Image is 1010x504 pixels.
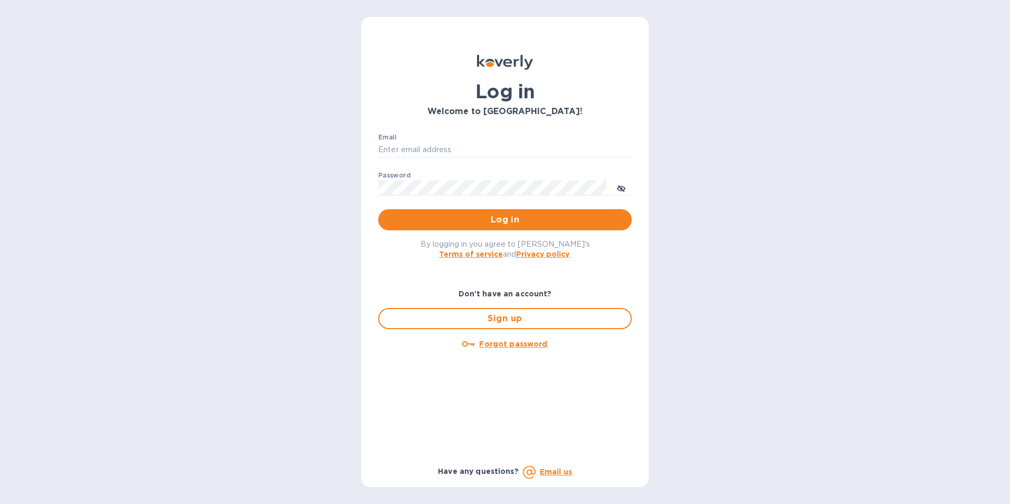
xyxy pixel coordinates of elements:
[439,250,503,258] a: Terms of service
[378,142,632,158] input: Enter email address
[477,55,533,70] img: Koverly
[388,312,622,325] span: Sign up
[378,107,632,117] h3: Welcome to [GEOGRAPHIC_DATA]!
[378,172,410,179] label: Password
[438,467,519,475] b: Have any questions?
[378,80,632,102] h1: Log in
[540,468,572,476] a: Email us
[516,250,569,258] a: Privacy policy
[378,134,397,141] label: Email
[378,308,632,329] button: Sign up
[459,290,552,298] b: Don't have an account?
[420,240,590,258] span: By logging in you agree to [PERSON_NAME]'s and .
[387,213,623,226] span: Log in
[611,177,632,198] button: toggle password visibility
[479,340,547,348] u: Forgot password
[378,209,632,230] button: Log in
